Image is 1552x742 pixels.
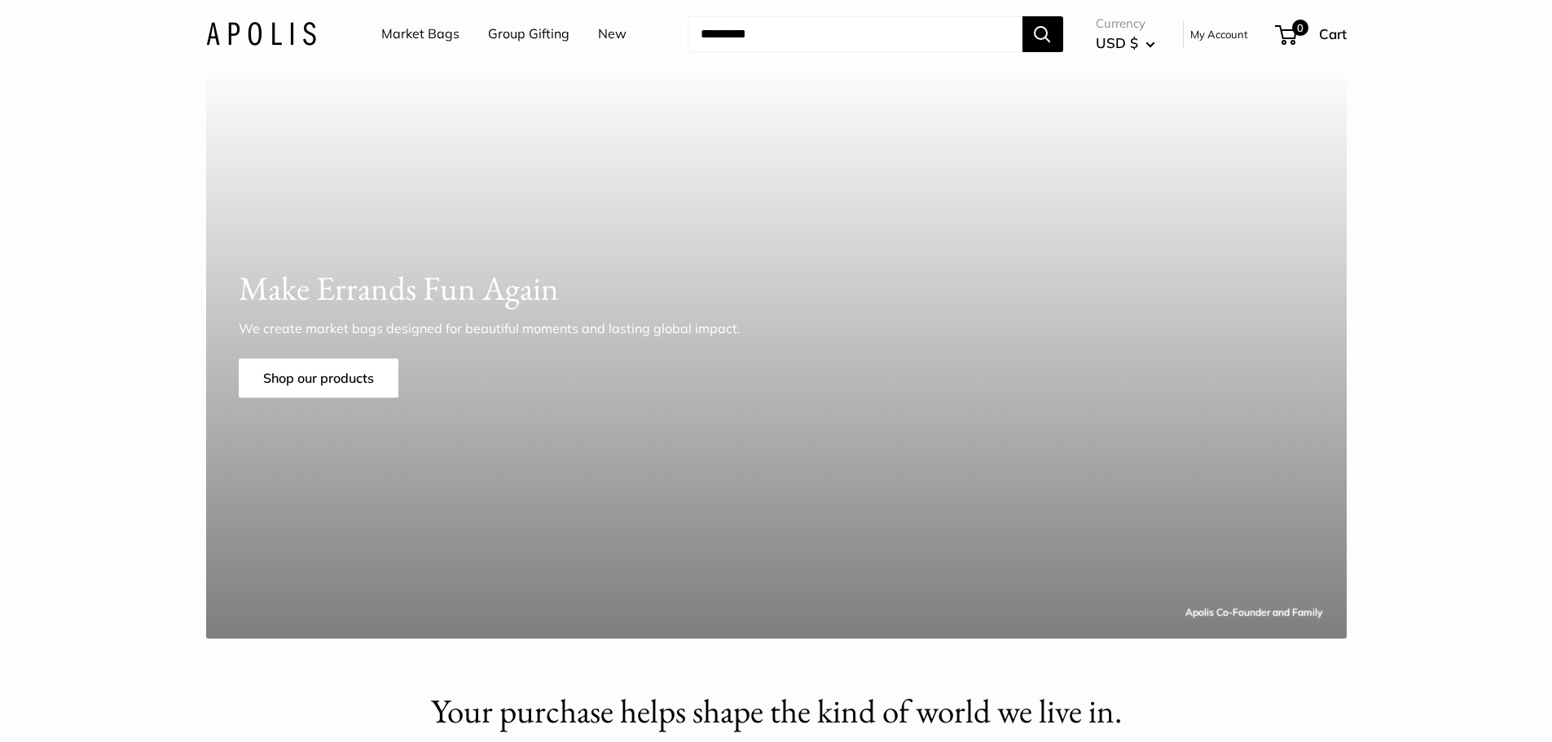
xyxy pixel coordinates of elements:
a: New [598,22,627,46]
a: 0 Cart [1277,21,1347,47]
img: Apolis [206,22,316,46]
input: Search... [688,16,1022,52]
button: Search [1022,16,1063,52]
button: USD $ [1096,30,1155,56]
a: Market Bags [381,22,459,46]
div: Apolis Co-Founder and Family [1185,604,1322,621]
span: 0 [1291,20,1308,36]
h2: Your purchase helps shape the kind of world we live in. [341,687,1212,735]
a: Group Gifting [488,22,569,46]
span: Cart [1319,25,1347,42]
a: My Account [1190,24,1248,44]
a: Shop our products [239,358,398,397]
span: Currency [1096,12,1155,35]
p: We create market bags designed for beautiful moments and lasting global impact. [239,318,768,338]
h1: Make Errands Fun Again [239,265,1314,313]
span: USD $ [1096,34,1138,51]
